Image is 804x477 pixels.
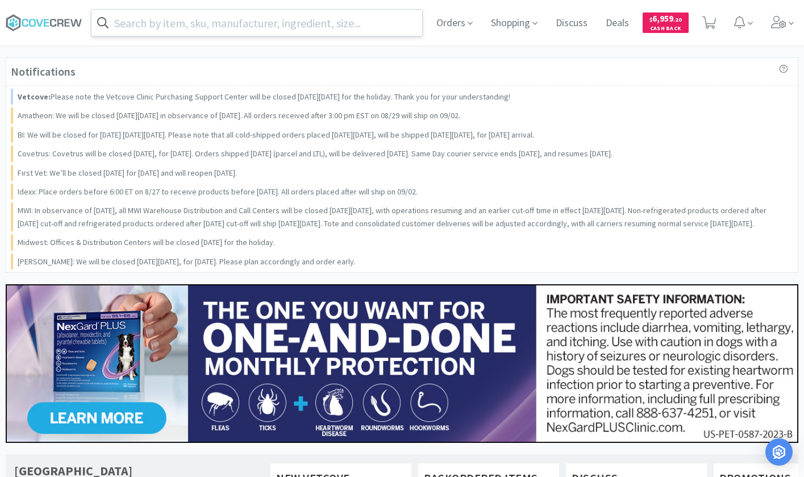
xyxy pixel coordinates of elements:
[649,13,682,24] span: 6,959
[649,26,682,33] span: Cash Back
[18,92,51,102] strong: Vetcove:
[18,185,418,198] p: Idexx: Place orders before 6:00 ET on 8/27 to receive products before [DATE]. All orders placed a...
[601,18,634,28] a: Deals
[18,147,613,160] p: Covetrus: Covetrus will be closed [DATE], for [DATE]. Orders shipped [DATE] (parcel and LTL), wil...
[18,90,510,103] p: Please note the Vetcove Clinic Purchasing Support Center will be closed [DATE][DATE] for the holi...
[18,109,460,122] p: Amatheon: We will be closed [DATE][DATE] in observance of [DATE]. All orders received after 3:00 ...
[11,63,76,81] h3: Notifications
[649,16,652,23] span: $
[18,204,789,230] p: MWI: In observance of [DATE], all MWI Warehouse Distribution and Call Centers will be closed [DAT...
[18,236,275,248] p: Midwest: Offices & Distribution Centers will be closed [DATE] for the holiday.
[765,438,793,466] div: Open Intercom Messenger
[643,7,689,38] a: $6,959.20Cash Back
[18,128,534,141] p: BI: We will be closed for [DATE] [DATE][DATE]. Please note that all cold-shipped orders placed [D...
[18,167,237,179] p: First Vet: We’ll be closed [DATE] for [DATE] and will reopen [DATE].
[91,10,422,36] input: Search by item, sku, manufacturer, ingredient, size...
[6,284,798,443] img: 24562ba5414042f391a945fa418716b7_350.jpg
[551,18,592,28] a: Discuss
[673,16,682,23] span: . 20
[18,255,356,268] p: [PERSON_NAME]: We will be closed [DATE][DATE], for [DATE]. Please plan accordingly and order early.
